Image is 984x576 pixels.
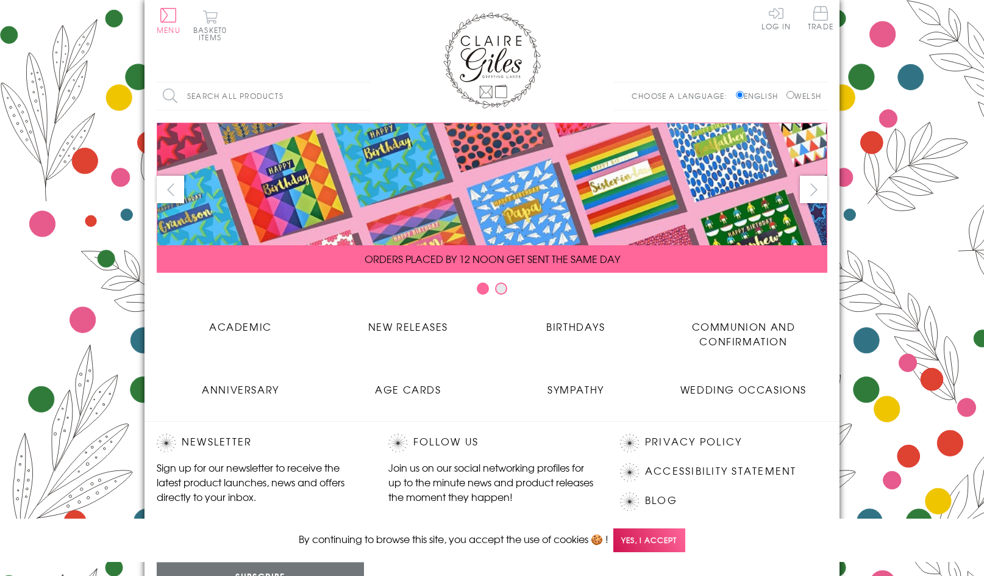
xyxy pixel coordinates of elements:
[157,518,364,529] label: Email Address
[645,434,742,450] a: Privacy Policy
[324,373,492,397] a: Age Cards
[736,91,744,99] input: English
[632,90,733,101] p: Choose a language:
[786,91,794,99] input: Welsh
[157,373,324,397] a: Anniversary
[368,319,448,334] span: New Releases
[157,282,827,301] div: Carousel Pagination
[547,382,604,397] span: Sympathy
[443,12,541,109] img: Claire Giles Greetings Cards
[800,176,827,203] button: next
[324,310,492,334] a: New Releases
[358,82,370,110] input: Search
[692,319,796,348] span: Communion and Confirmation
[157,434,364,452] h2: Newsletter
[808,6,833,32] a: Trade
[157,24,180,35] span: Menu
[660,373,827,397] a: Wedding Occasions
[193,10,227,41] button: Basket0 items
[375,382,441,397] span: Age Cards
[157,310,324,334] a: Academic
[157,8,180,34] button: Menu
[546,319,605,334] span: Birthdays
[388,460,596,504] p: Join us on our social networking profiles for up to the minute news and product releases the mome...
[202,382,279,397] span: Anniversary
[492,373,660,397] a: Sympathy
[613,528,685,552] span: Yes, I accept
[495,283,507,295] button: Carousel Page 2
[786,90,821,101] label: Welsh
[761,6,791,30] a: Log In
[157,82,370,110] input: Search all products
[645,492,677,509] a: Blog
[388,434,596,452] h2: Follow Us
[736,90,784,101] label: English
[645,463,797,480] a: Accessibility Statement
[209,319,272,334] span: Academic
[365,251,620,266] span: ORDERS PLACED BY 12 NOON GET SENT THE SAME DAY
[492,310,660,334] a: Birthdays
[680,382,807,397] span: Wedding Occasions
[660,310,827,348] a: Communion and Confirmation
[199,24,227,43] span: 0 items
[157,460,364,504] p: Sign up for our newsletter to receive the latest product launches, news and offers directly to yo...
[157,176,184,203] button: prev
[808,6,833,30] span: Trade
[477,283,489,295] button: Carousel Page 1 (Current Slide)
